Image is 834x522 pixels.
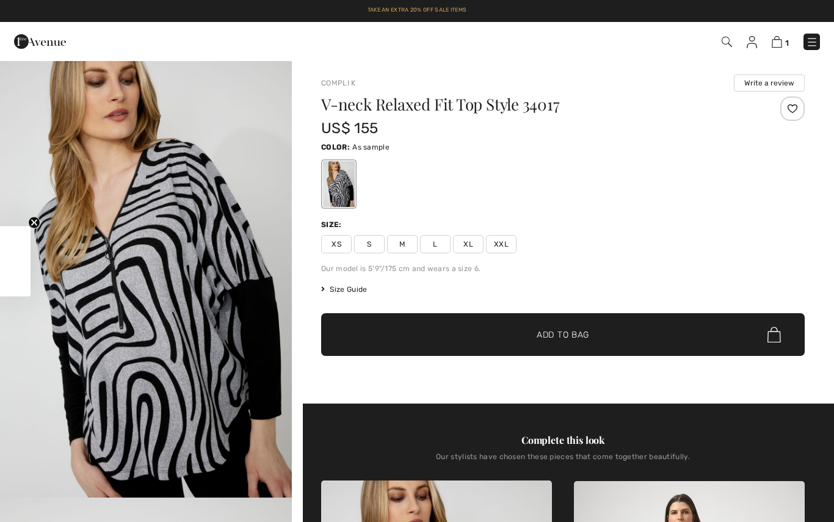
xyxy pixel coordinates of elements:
[321,263,805,274] div: Our model is 5'9"/175 cm and wears a size 6.
[767,327,781,343] img: Bag.svg
[14,35,66,46] a: 1ère Avenue
[806,36,818,48] img: Menu
[321,79,355,87] a: Compli K
[28,216,40,228] button: Close teaser
[453,235,484,253] span: XL
[734,74,805,92] button: Write a review
[772,36,782,48] img: Shopping Bag
[323,161,355,207] div: As sample
[321,235,352,253] span: XS
[321,433,805,448] div: Complete this look
[321,96,724,112] h1: V-neck Relaxed Fit Top Style 34017
[420,235,451,253] span: L
[368,7,467,13] a: Take an Extra 20% Off Sale Items
[321,452,805,471] div: Our stylists have chosen these pieces that come together beautifully.
[387,235,418,253] span: M
[321,284,367,295] span: Size Guide
[354,235,385,253] span: S
[321,143,350,151] span: Color:
[352,143,390,151] span: As sample
[722,37,732,47] img: Search
[747,36,757,48] img: My Info
[537,328,589,341] span: Add to Bag
[785,38,789,48] span: 1
[321,120,378,137] span: US$ 155
[321,313,805,356] button: Add to Bag
[772,34,789,49] a: 1
[321,219,344,230] div: Size:
[14,29,66,54] img: 1ère Avenue
[486,235,517,253] span: XXL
